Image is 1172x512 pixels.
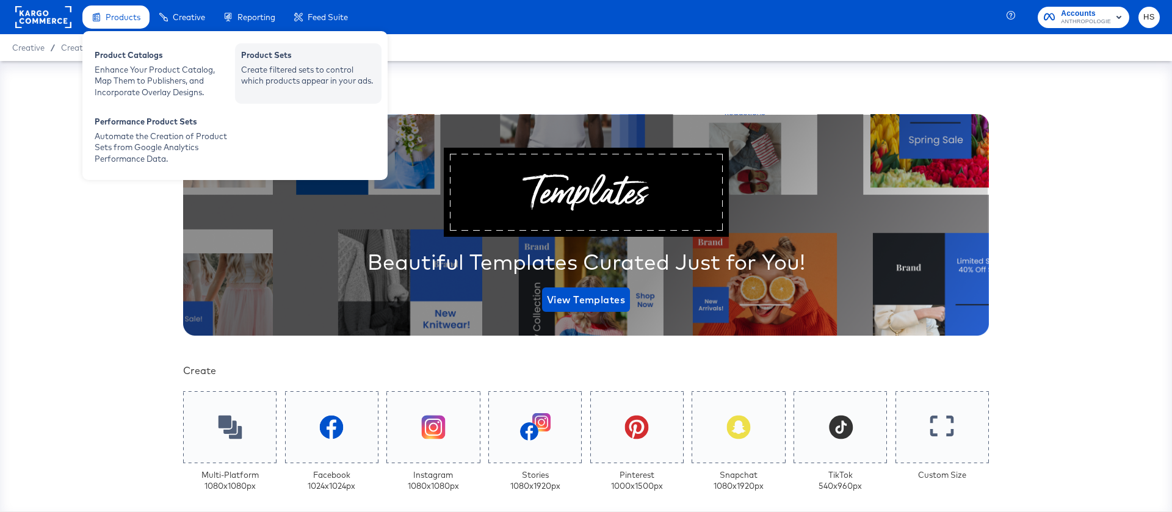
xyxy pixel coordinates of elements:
[12,43,45,52] span: Creative
[408,469,459,492] div: Instagram 1080 x 1080 px
[542,287,630,312] button: View Templates
[183,80,989,101] div: Your Custom Templates
[201,469,259,492] div: Multi-Platform 1080 x 1080 px
[1143,10,1155,24] span: HS
[61,43,118,52] a: Creative Home
[308,469,355,492] div: Facebook 1024 x 1024 px
[1061,7,1111,20] span: Accounts
[510,469,560,492] div: Stories 1080 x 1920 px
[819,469,862,492] div: TikTok 540 x 960 px
[714,469,764,492] div: Snapchat 1080 x 1920 px
[547,291,625,308] span: View Templates
[45,43,61,52] span: /
[1138,7,1160,28] button: HS
[173,12,205,22] span: Creative
[1061,17,1111,27] span: ANTHROPOLOGIE
[183,364,989,378] div: Create
[1038,7,1129,28] button: AccountsANTHROPOLOGIE
[106,12,140,22] span: Products
[237,12,275,22] span: Reporting
[367,247,805,277] div: Beautiful Templates Curated Just for You!
[308,12,348,22] span: Feed Suite
[918,469,966,481] div: Custom Size
[611,469,663,492] div: Pinterest 1000 x 1500 px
